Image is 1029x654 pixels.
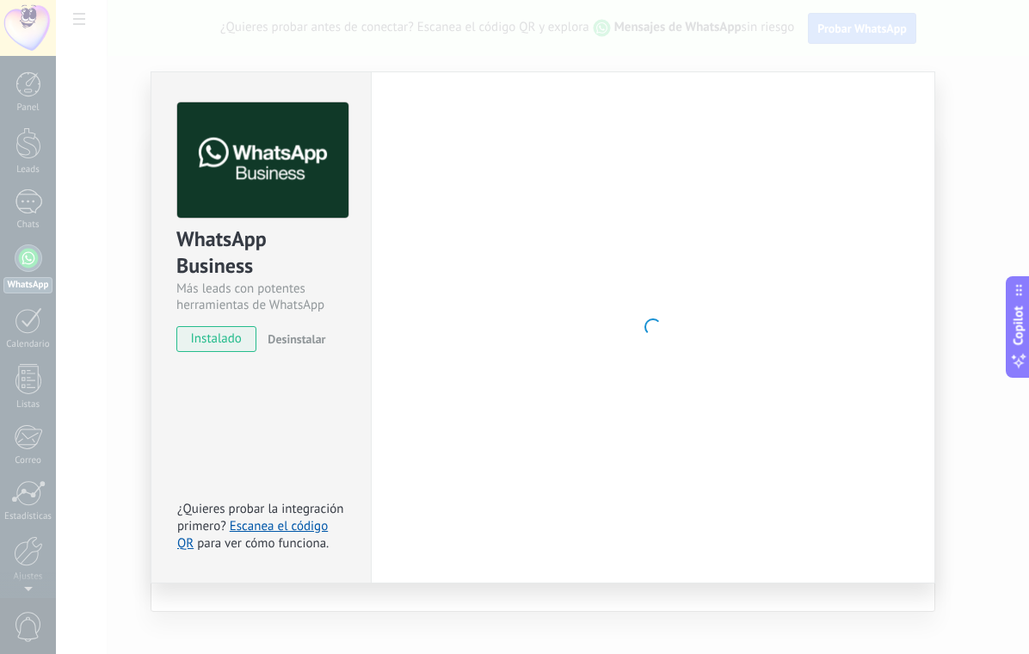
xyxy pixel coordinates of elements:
[177,501,344,534] span: ¿Quieres probar la integración primero?
[1010,306,1027,346] span: Copilot
[177,518,328,552] a: Escanea el código QR
[176,281,346,313] div: Más leads con potentes herramientas de WhatsApp
[177,326,256,352] span: instalado
[268,331,325,347] span: Desinstalar
[261,326,325,352] button: Desinstalar
[197,535,329,552] span: para ver cómo funciona.
[176,225,346,281] div: WhatsApp Business
[177,102,348,219] img: logo_main.png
